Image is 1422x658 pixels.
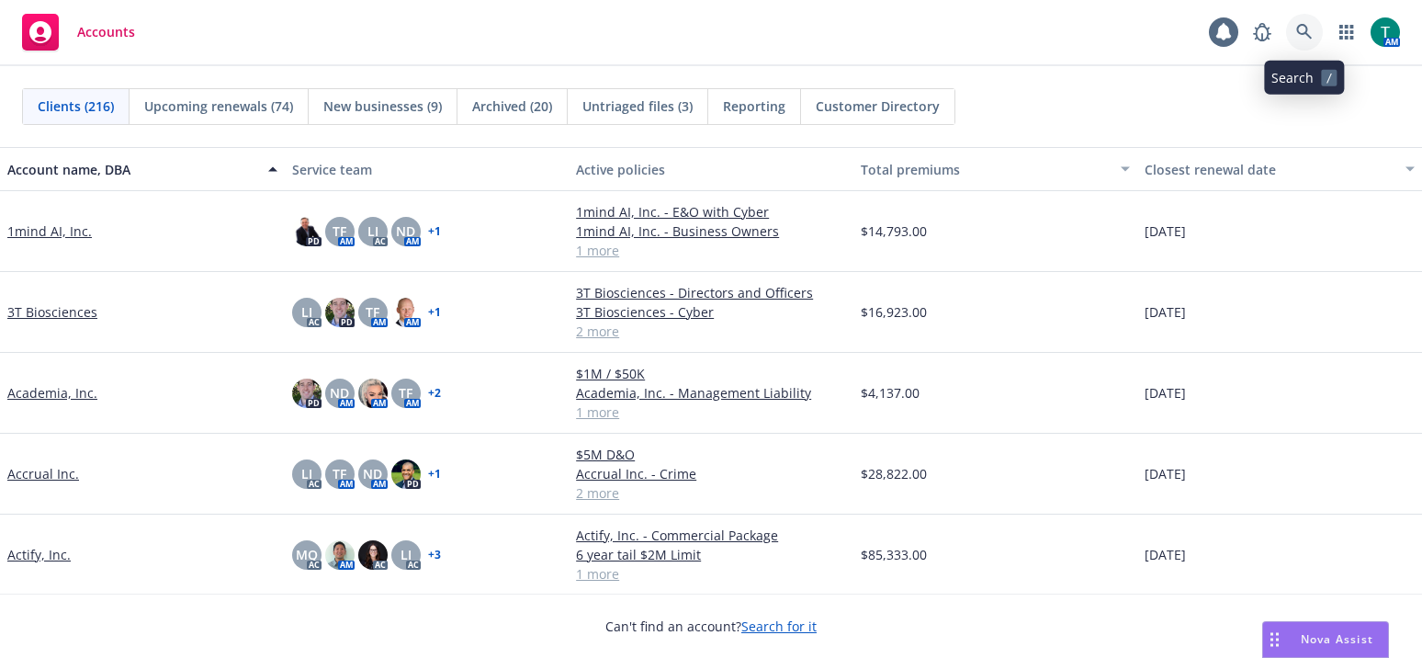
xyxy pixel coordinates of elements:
[1145,383,1186,403] span: [DATE]
[330,383,349,403] span: ND
[428,307,441,318] a: + 1
[472,96,552,116] span: Archived (20)
[576,483,846,503] a: 2 more
[576,202,846,221] a: 1mind AI, Inc. - E&O with Cyber
[576,383,846,403] a: Academia, Inc. - Management Liability
[861,383,920,403] span: $4,137.00
[576,545,846,564] a: 6 year tail $2M Limit
[576,322,846,341] a: 2 more
[323,96,442,116] span: New businesses (9)
[292,160,562,179] div: Service team
[7,160,257,179] div: Account name, DBA
[38,96,114,116] span: Clients (216)
[428,469,441,480] a: + 1
[576,302,846,322] a: 3T Biosciences - Cyber
[333,464,346,483] span: TF
[1145,464,1186,483] span: [DATE]
[325,540,355,570] img: photo
[569,147,853,191] button: Active policies
[1244,14,1281,51] a: Report a Bug
[296,545,318,564] span: MQ
[7,464,79,483] a: Accrual Inc.
[861,302,927,322] span: $16,923.00
[367,221,378,241] span: LI
[576,364,846,383] a: $1M / $50K
[1145,302,1186,322] span: [DATE]
[605,617,817,636] span: Can't find an account?
[576,241,846,260] a: 1 more
[1145,221,1186,241] span: [DATE]
[1145,545,1186,564] span: [DATE]
[861,464,927,483] span: $28,822.00
[723,96,785,116] span: Reporting
[576,445,846,464] a: $5M D&O
[1328,14,1365,51] a: Switch app
[7,545,71,564] a: Actify, Inc.
[391,298,421,327] img: photo
[576,221,846,241] a: 1mind AI, Inc. - Business Owners
[358,379,388,408] img: photo
[301,464,312,483] span: LI
[576,403,846,422] a: 1 more
[861,160,1111,179] div: Total premiums
[391,459,421,489] img: photo
[285,147,570,191] button: Service team
[325,298,355,327] img: photo
[582,96,693,116] span: Untriaged files (3)
[7,221,92,241] a: 1mind AI, Inc.
[853,147,1138,191] button: Total premiums
[144,96,293,116] span: Upcoming renewals (74)
[399,383,412,403] span: TF
[301,302,312,322] span: LI
[576,526,846,545] a: Actify, Inc. - Commercial Package
[358,540,388,570] img: photo
[1263,622,1286,657] div: Drag to move
[576,564,846,584] a: 1 more
[401,545,412,564] span: LI
[292,217,322,246] img: photo
[861,221,927,241] span: $14,793.00
[428,226,441,237] a: + 1
[576,464,846,483] a: Accrual Inc. - Crime
[7,383,97,403] a: Academia, Inc.
[741,618,817,635] a: Search for it
[366,302,379,322] span: TF
[15,6,142,58] a: Accounts
[1286,14,1323,51] a: Search
[816,96,940,116] span: Customer Directory
[7,302,97,322] a: 3T Biosciences
[363,464,382,483] span: ND
[77,25,135,40] span: Accounts
[1301,631,1373,647] span: Nova Assist
[576,160,846,179] div: Active policies
[396,221,415,241] span: ND
[333,221,346,241] span: TF
[428,388,441,399] a: + 2
[1145,160,1394,179] div: Closest renewal date
[1371,17,1400,47] img: photo
[1262,621,1389,658] button: Nova Assist
[861,545,927,564] span: $85,333.00
[428,550,441,561] a: + 3
[576,283,846,302] a: 3T Biosciences - Directors and Officers
[292,379,322,408] img: photo
[1137,147,1422,191] button: Closest renewal date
